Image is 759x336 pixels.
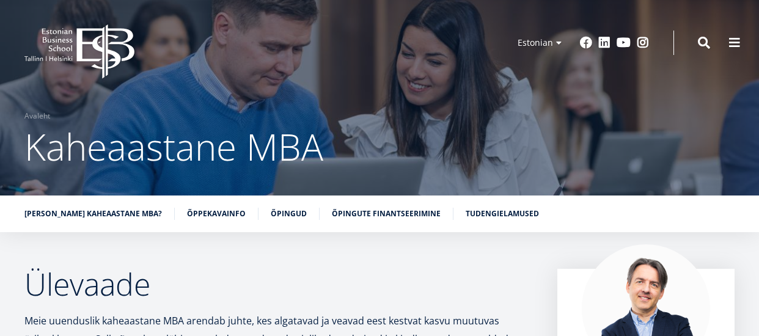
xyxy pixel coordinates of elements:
a: Avaleht [24,110,50,122]
a: Õpingud [271,208,307,220]
a: Youtube [617,37,631,49]
a: Linkedin [598,37,610,49]
a: Instagram [637,37,649,49]
a: Facebook [580,37,592,49]
a: [PERSON_NAME] kaheaastane MBA? [24,208,162,220]
h2: Ülevaade [24,269,533,299]
a: Õppekavainfo [187,208,246,220]
a: Õpingute finantseerimine [332,208,441,220]
a: Tudengielamused [466,208,539,220]
span: Kaheaastane MBA [24,122,323,172]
